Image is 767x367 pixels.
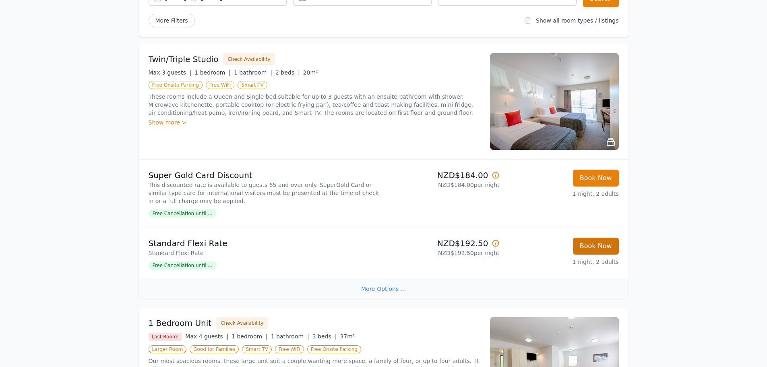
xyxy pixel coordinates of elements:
span: Free Cancellation until ... [149,261,217,270]
button: Check Availability [216,317,268,329]
span: Larger Room [149,345,187,353]
span: 3 beds | [312,333,337,340]
button: Book Now [573,238,619,255]
p: This discounted rate is available to guests 65 and over only. SuperGold Card or similar type card... [149,181,380,205]
span: Smart TV [238,81,267,89]
button: Check Availability [223,53,275,65]
span: 37m² [340,333,355,340]
p: 1 night, 2 adults [506,258,619,266]
span: 1 bathroom | [271,333,309,340]
p: Super Gold Card Discount [149,170,380,181]
p: Standard Flexi Rate [149,249,380,257]
h3: Twin/Triple Studio [149,54,219,65]
span: Good for Families [190,345,239,353]
span: More Filters [149,14,195,27]
span: 1 bathroom | [234,69,272,76]
span: Free WiFi [275,345,304,353]
span: 1 bedroom | [232,333,268,340]
span: Free WiFi [206,81,235,89]
span: 20m² [303,69,318,76]
h3: 1 Bedroom Unit [149,317,212,329]
span: Free Onsite Parking [149,81,203,89]
p: NZD$192.50 per night [387,249,500,257]
p: NZD$184.00 per night [387,181,500,189]
span: Smart TV [242,345,272,353]
span: Free Cancellation until ... [149,209,217,218]
p: These rooms include a Queen and Single bed suitable for up to 3 guests with an ensuite bathroom w... [149,93,480,117]
span: 2 beds | [275,69,300,76]
span: 1 bedroom | [194,69,231,76]
span: Last Room! [149,333,182,341]
div: More Options ... [139,280,628,298]
p: NZD$184.00 [387,170,500,181]
span: Max 4 guests | [185,333,228,340]
p: 1 night, 2 adults [506,190,619,198]
p: NZD$192.50 [387,238,500,249]
label: Show all room types / listings [536,17,618,24]
div: Show more > [149,118,480,126]
span: Free Onsite Parking [307,345,361,353]
span: Max 3 guests | [149,69,192,76]
p: Standard Flexi Rate [149,238,380,249]
button: Book Now [573,170,619,187]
